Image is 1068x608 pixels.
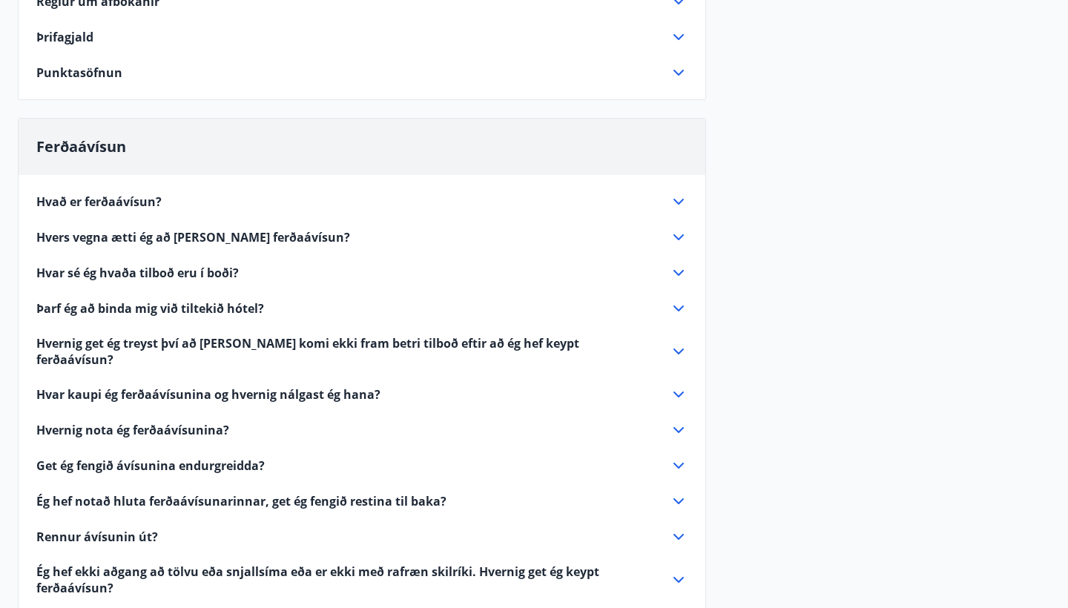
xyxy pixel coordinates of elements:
[36,28,688,46] div: Þrifagjald
[36,136,126,156] span: Ferðaávísun
[36,264,688,282] div: Hvar sé ég hvaða tilboð eru í boði?
[36,564,688,596] div: Ég hef ekki aðgang að tölvu eða snjallsíma eða er ekki með rafræn skilríki. Hvernig get ég keypt ...
[36,65,122,81] span: Punktasöfnun
[36,386,380,403] span: Hvar kaupi ég ferðaávísunina og hvernig nálgast ég hana?
[36,228,688,246] div: Hvers vegna ætti ég að [PERSON_NAME] ferðaávísun?
[36,335,688,368] div: Hvernig get ég treyst því að [PERSON_NAME] komi ekki fram betri tilboð eftir að ég hef keypt ferð...
[36,457,688,475] div: Get ég fengið ávísunina endurgreidda?
[36,457,265,474] span: Get ég fengið ávísunina endurgreidda?
[36,528,688,546] div: Rennur ávísunin út?
[36,386,688,403] div: Hvar kaupi ég ferðaávísunina og hvernig nálgast ég hana?
[36,300,264,317] span: Þarf ég að binda mig við tiltekið hótel?
[36,421,688,439] div: Hvernig nota ég ferðaávísunina?
[36,335,652,368] span: Hvernig get ég treyst því að [PERSON_NAME] komi ekki fram betri tilboð eftir að ég hef keypt ferð...
[36,492,688,510] div: Ég hef notað hluta ferðaávísunarinnar, get ég fengið restina til baka?
[36,422,229,438] span: Hvernig nota ég ferðaávísunina?
[36,193,688,211] div: Hvað er ferðaávísun?
[36,64,688,82] div: Punktasöfnun
[36,29,93,45] span: Þrifagjald
[36,229,350,245] span: Hvers vegna ætti ég að [PERSON_NAME] ferðaávísun?
[36,564,652,596] span: Ég hef ekki aðgang að tölvu eða snjallsíma eða er ekki með rafræn skilríki. Hvernig get ég keypt ...
[36,529,158,545] span: Rennur ávísunin út?
[36,300,688,317] div: Þarf ég að binda mig við tiltekið hótel?
[36,493,446,509] span: Ég hef notað hluta ferðaávísunarinnar, get ég fengið restina til baka?
[36,265,239,281] span: Hvar sé ég hvaða tilboð eru í boði?
[36,194,162,210] span: Hvað er ferðaávísun?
